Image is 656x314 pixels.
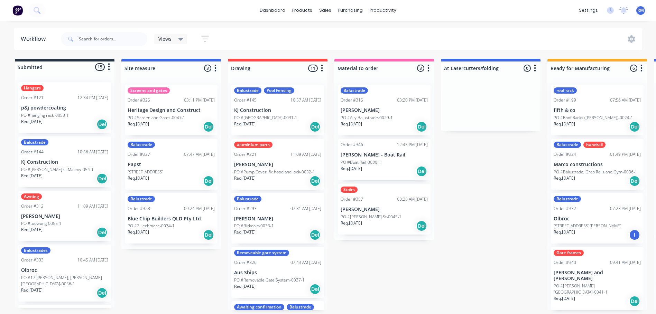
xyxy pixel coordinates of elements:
div: Order #144 [21,149,44,155]
div: Order #293 [234,206,257,212]
p: [STREET_ADDRESS][PERSON_NAME] [554,223,621,229]
div: Hangers [21,85,44,91]
div: Balustrade [554,142,581,148]
div: Workflow [21,35,49,43]
div: BalustradeOrder #31503:20 PM [DATE][PERSON_NAME]PO #Ally Balustrade-0029-1Req.[DATE]Del [338,85,431,135]
p: PO #[PERSON_NAME][GEOGRAPHIC_DATA]-0041-1 [554,283,641,295]
p: Olbroc [554,216,641,222]
div: Balustrade [341,87,368,94]
div: roof rack [554,87,577,94]
img: Factory [12,5,23,16]
p: Req. [DATE] [341,165,362,172]
p: Req. [DATE] [234,229,256,235]
div: BalustradehandrailOrder #32401:49 PM [DATE]Marco constructionsPO #Balustrade, Grab Rails and Gym-... [551,139,644,190]
div: AwningOrder #31211:09 AM [DATE][PERSON_NAME]PO #toowong-0055-1Req.[DATE]Del [18,191,111,241]
p: PO #Screen and Gates-0047-1 [128,115,185,121]
div: BalustradesOrder #33310:45 AM [DATE]OlbrocPO #17 [PERSON_NAME], [PERSON_NAME][GEOGRAPHIC_DATA]-00... [18,245,111,302]
div: Order #315 [341,97,363,103]
div: Order #326 [234,259,257,266]
p: PO #Roof Racks ([PERSON_NAME])-0024-1 [554,115,633,121]
div: Del [416,121,427,132]
p: PO #[PERSON_NAME] st Maleny-054-1 [21,166,94,173]
div: Del [309,229,321,240]
p: Kj Construction [234,107,321,113]
div: BalustradePool FencingOrder #14510:57 AM [DATE]Kj ConstructionPO #[GEOGRAPHIC_DATA]-0031-1Req.[DA... [231,85,324,135]
p: PO #Ally Balustrade-0029-1 [341,115,393,121]
p: [STREET_ADDRESS] [128,169,164,175]
p: PO #toowong-0055-1 [21,220,62,227]
p: PO #Boat Rail-0030-1 [341,159,381,165]
div: BalustradeOrder #32707:47 AM [DATE]Papst[STREET_ADDRESS]Req.[DATE]Del [125,139,218,190]
p: [PERSON_NAME] [234,162,321,168]
div: Awaiting confirmation [234,304,284,310]
p: [PERSON_NAME] - Boat Rail [341,152,428,158]
p: Req. [DATE] [341,121,362,127]
p: Blue Chip Builders QLD Pty Ltd [128,216,215,222]
div: 09:41 AM [DATE] [610,259,641,266]
div: Del [416,220,427,231]
p: Req. [DATE] [234,283,256,289]
div: Screens and gates [128,87,170,94]
div: 10:56 AM [DATE] [77,149,108,155]
p: Req. [DATE] [128,229,149,235]
div: Del [203,175,214,187]
div: Order #340 [554,259,576,266]
p: Req. [DATE] [341,220,362,226]
input: Search for orders... [79,32,147,46]
p: Olbroc [21,267,108,273]
div: sales [316,5,335,16]
div: 01:49 PM [DATE] [610,151,641,158]
p: Req. [DATE] [21,287,43,293]
div: Order #145 [234,97,257,103]
div: Del [96,227,108,238]
div: Order #357 [341,196,363,202]
div: I [629,229,640,240]
div: Del [629,296,640,307]
div: 10:57 AM [DATE] [290,97,321,103]
div: Awning [21,193,42,200]
div: Removeable gate system [234,250,289,256]
div: BalustradeOrder #32809:24 AM [DATE]Blue Chip Builders QLD Pty LtdPO #2 Lechmere-0034-1Req.[DATE]Del [125,193,218,244]
div: 12:34 PM [DATE] [77,95,108,101]
div: Balustrade [554,196,581,202]
div: BalustradeOrder #29307:31 AM [DATE][PERSON_NAME]PO #Birkdale-0033-1Req.[DATE]Del [231,193,324,244]
div: roof rackOrder #19907:56 AM [DATE]fifth & coPO #Roof Racks ([PERSON_NAME])-0024-1Req.[DATE]Del [551,85,644,135]
p: [PERSON_NAME] [21,213,108,219]
p: p&j powdercoating [21,105,108,111]
p: Req. [DATE] [128,175,149,181]
div: 03:11 PM [DATE] [184,97,215,103]
p: Req. [DATE] [128,121,149,127]
div: StairsOrder #35708:28 AM [DATE][PERSON_NAME]PO #[PERSON_NAME] St-0045-1Req.[DATE]Del [338,184,431,235]
p: PO #17 [PERSON_NAME], [PERSON_NAME][GEOGRAPHIC_DATA]-0056-1 [21,275,108,287]
p: Req. [DATE] [21,118,43,125]
div: Order #328 [128,206,150,212]
div: Del [629,121,640,132]
div: Order #34612:45 PM [DATE][PERSON_NAME] - Boat RailPO #Boat Rail-0030-1Req.[DATE]Del [338,139,431,180]
p: Req. [DATE] [234,121,256,127]
div: productivity [366,5,400,16]
p: Req. [DATE] [554,175,575,181]
div: Balustrade [21,139,48,145]
div: Balustrade [128,142,155,148]
div: Order #324 [554,151,576,158]
div: Del [203,121,214,132]
div: Del [96,173,108,184]
span: Views [158,35,172,42]
p: Kj Construction [21,159,108,165]
div: Del [416,166,427,177]
div: Screens and gatesOrder #32503:11 PM [DATE]Heritage Design and ConstructPO #Screen and Gates-0047-... [125,85,218,135]
div: Order #327 [128,151,150,158]
div: Stairs [341,187,358,193]
div: Balustrade [234,196,261,202]
div: Balustrades [21,247,50,254]
div: Balustrade [128,196,155,202]
div: Order #199 [554,97,576,103]
span: RM [637,7,644,13]
div: Removeable gate systemOrder #32607:43 AM [DATE]Aus ShipsPO #Removable Gate System-0037-1Req.[DATE... [231,247,324,298]
div: Balustrade [234,87,261,94]
div: 10:45 AM [DATE] [77,257,108,263]
div: Pool Fencing [264,87,294,94]
div: 07:47 AM [DATE] [184,151,215,158]
p: PO #2 Lechmere-0034-1 [128,223,175,229]
div: 07:43 AM [DATE] [290,259,321,266]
